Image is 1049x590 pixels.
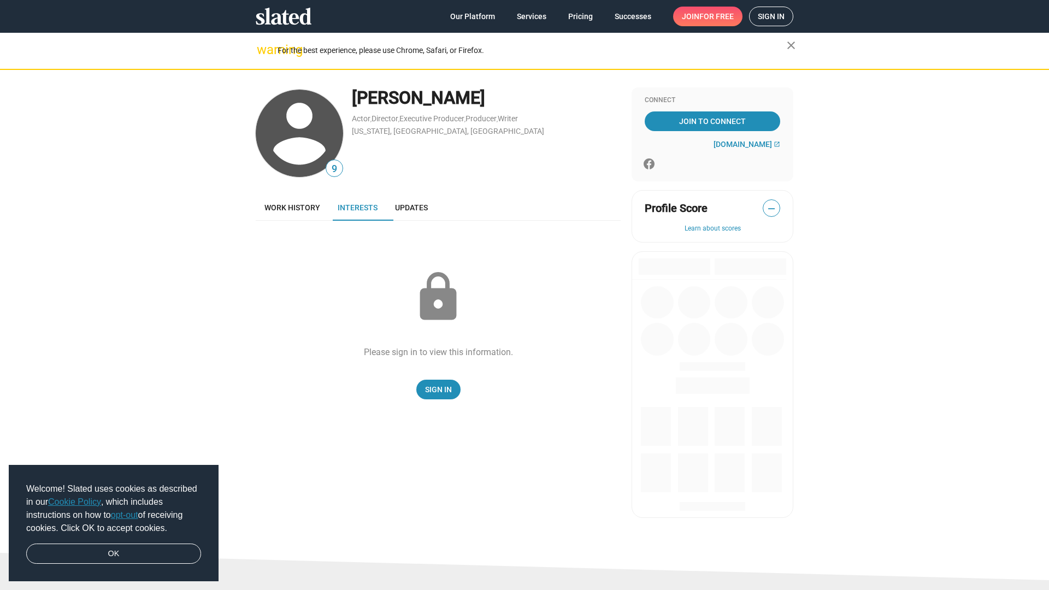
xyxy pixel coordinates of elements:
[329,194,386,221] a: Interests
[699,7,734,26] span: for free
[411,270,465,324] mat-icon: lock
[559,7,602,26] a: Pricing
[352,114,370,123] a: Actor
[498,114,518,123] a: Writer
[763,202,780,216] span: —
[497,116,498,122] span: ,
[758,7,785,26] span: Sign in
[352,86,621,110] div: [PERSON_NAME]
[256,194,329,221] a: Work history
[9,465,219,582] div: cookieconsent
[441,7,504,26] a: Our Platform
[645,201,708,216] span: Profile Score
[326,162,343,176] span: 9
[464,116,465,122] span: ,
[774,141,780,147] mat-icon: open_in_new
[714,140,780,149] a: [DOMAIN_NAME]
[111,510,138,520] a: opt-out
[278,43,787,58] div: For the best experience, please use Chrome, Safari, or Firefox.
[645,225,780,233] button: Learn about scores
[508,7,555,26] a: Services
[398,116,399,122] span: ,
[26,544,201,564] a: dismiss cookie message
[645,111,780,131] a: Join To Connect
[568,7,593,26] span: Pricing
[370,116,372,122] span: ,
[615,7,651,26] span: Successes
[647,111,778,131] span: Join To Connect
[338,203,378,212] span: Interests
[364,346,513,358] div: Please sign in to view this information.
[465,114,497,123] a: Producer
[606,7,660,26] a: Successes
[714,140,772,149] span: [DOMAIN_NAME]
[682,7,734,26] span: Join
[425,380,452,399] span: Sign In
[386,194,437,221] a: Updates
[26,482,201,535] span: Welcome! Slated uses cookies as described in our , which includes instructions on how to of recei...
[395,203,428,212] span: Updates
[257,43,270,56] mat-icon: warning
[48,497,101,506] a: Cookie Policy
[416,380,461,399] a: Sign In
[645,96,780,105] div: Connect
[673,7,742,26] a: Joinfor free
[264,203,320,212] span: Work history
[749,7,793,26] a: Sign in
[372,114,398,123] a: Director
[517,7,546,26] span: Services
[785,39,798,52] mat-icon: close
[352,127,544,135] a: [US_STATE], [GEOGRAPHIC_DATA], [GEOGRAPHIC_DATA]
[450,7,495,26] span: Our Platform
[399,114,464,123] a: Executive Producer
